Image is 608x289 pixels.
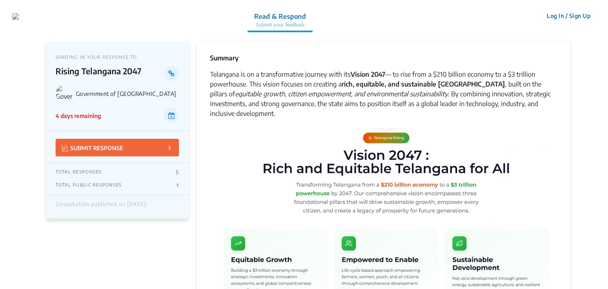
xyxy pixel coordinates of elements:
p: 1 [177,182,179,189]
button: Log In / Sign Up [541,9,596,22]
p: Summary [210,53,239,63]
img: Vector.jpg [62,144,68,151]
img: jwrukk9bl1z89niicpbx9z0dc3k6 [12,13,19,20]
strong: rich, equitable, and sustainable [GEOGRAPHIC_DATA] [342,80,505,88]
p: TOTAL RESPONSES [56,169,102,176]
p: SENDING IN YOUR RESPONSE TO [56,54,179,60]
p: SUBMIT RESPONSE [62,143,123,152]
p: TOTAL PUBLIC RESPONSES [56,182,122,189]
p: Submit your feedback [254,21,306,29]
em: equitable growth, citizen empowerment, and environmental sustainability [235,90,448,98]
div: Consultation published on [DATE] [56,201,146,212]
p: 5 [176,169,179,176]
strong: Vision 2047 [351,70,385,78]
button: SUBMIT RESPONSE [56,139,179,156]
p: 4 days remaining [56,111,101,120]
p: Government of [GEOGRAPHIC_DATA] [76,90,179,97]
p: Rising Telangana 2047 [56,66,165,81]
img: Government of Telangana logo [56,85,73,102]
p: Read & Respond [254,11,306,21]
